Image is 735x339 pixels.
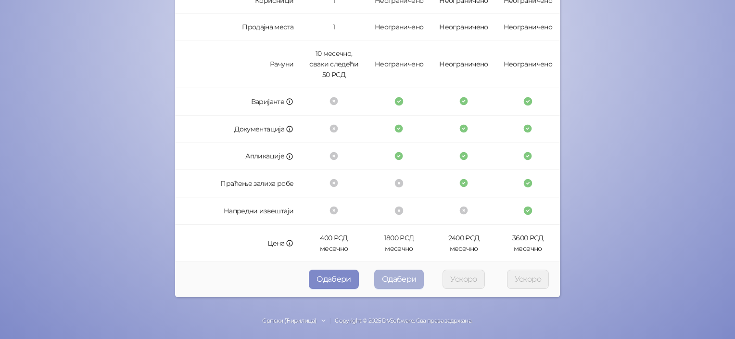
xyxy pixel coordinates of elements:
[431,40,495,88] td: Неограничено
[367,14,432,40] td: Неограничено
[175,88,301,116] td: Варијанте
[175,116,301,143] td: Документација
[374,270,424,289] button: Одабери
[309,270,359,289] button: Одабери
[431,14,495,40] td: Неограничено
[367,40,432,88] td: Неограничено
[301,40,367,88] td: 10 месечно, сваки следећи 50 РСД
[175,225,301,262] td: Цена
[496,40,560,88] td: Неограничено
[301,14,367,40] td: 1
[301,225,367,262] td: 400 РСД месечно
[431,225,495,262] td: 2400 РСД месечно
[496,14,560,40] td: Неограничено
[443,270,484,289] button: Ускоро
[262,316,316,326] div: Српски (Ћирилица)
[367,225,432,262] td: 1800 РСД месечно
[496,225,560,262] td: 3600 РСД месечно
[507,270,549,289] button: Ускоро
[175,143,301,170] td: Апликације
[175,170,301,197] td: Праћење залиха робе
[175,14,301,40] td: Продајна места
[175,197,301,225] td: Напредни извештаји
[175,40,301,88] td: Рачуни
